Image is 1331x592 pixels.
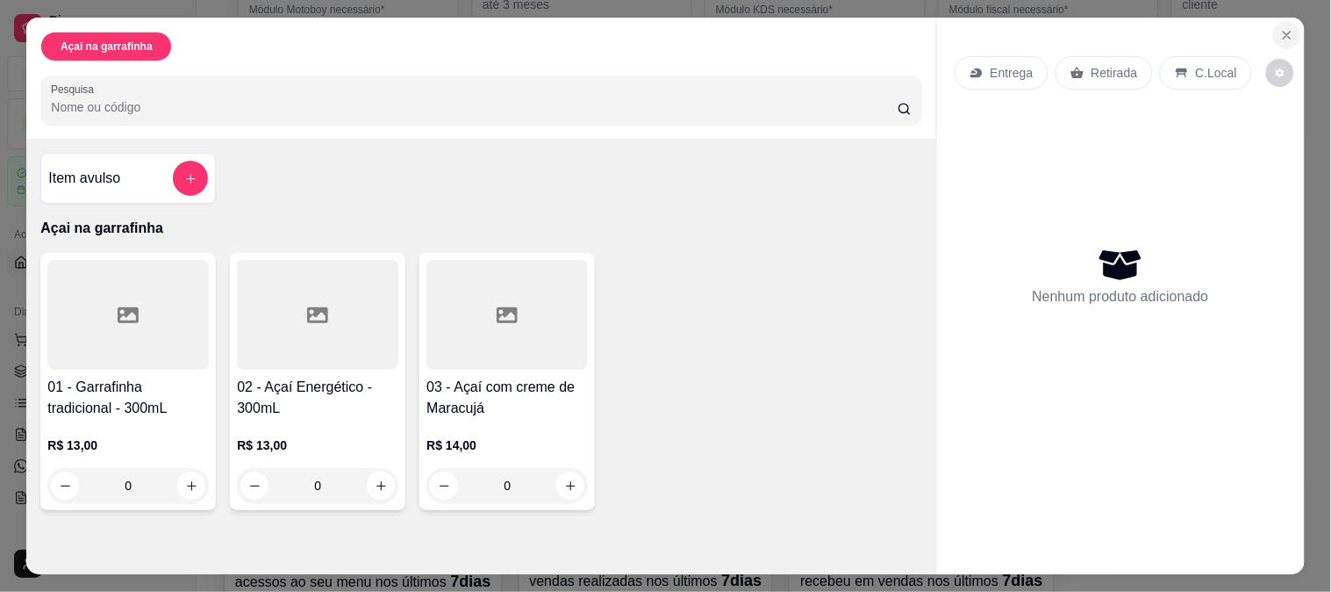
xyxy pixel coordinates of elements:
[1033,286,1209,307] p: Nenhum produto adicionado
[426,377,588,419] h4: 03 - Açaí com creme de Maracujá
[430,472,458,500] button: decrease-product-quantity
[48,168,120,189] h4: Item avulso
[991,64,1034,82] p: Entrega
[1266,59,1294,87] button: decrease-product-quantity
[426,437,588,454] p: R$ 14,00
[240,472,268,500] button: decrease-product-quantity
[40,218,921,239] p: Açai na garrafinha
[61,40,153,54] p: Açai na garrafinha
[1196,64,1237,82] p: C.Local
[177,472,205,500] button: increase-product-quantity
[51,98,898,116] input: Pesquisa
[47,437,209,454] p: R$ 13,00
[367,472,395,500] button: increase-product-quantity
[173,161,208,196] button: add-separate-item
[47,377,209,419] h4: 01 - Garrafinha tradicional - 300mL
[556,472,584,500] button: increase-product-quantity
[1091,64,1138,82] p: Retirada
[1273,21,1301,49] button: Close
[237,377,398,419] h4: 02 - Açaí Energético - 300mL
[51,82,100,97] label: Pesquisa
[51,472,79,500] button: decrease-product-quantity
[237,437,398,454] p: R$ 13,00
